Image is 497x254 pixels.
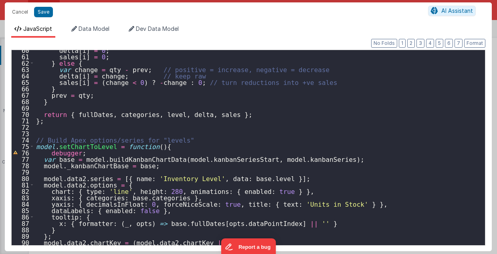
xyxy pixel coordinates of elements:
[12,105,34,111] div: 69
[445,39,453,48] button: 6
[12,188,34,194] div: 82
[12,214,34,220] div: 86
[399,39,406,48] button: 1
[12,226,34,233] div: 88
[12,98,34,105] div: 68
[12,73,34,79] div: 64
[12,47,34,53] div: 60
[407,39,415,48] button: 2
[12,60,34,66] div: 62
[12,201,34,207] div: 84
[12,124,34,130] div: 72
[12,85,34,92] div: 66
[23,25,52,32] span: JavaScript
[426,39,434,48] button: 4
[34,7,53,17] button: Save
[12,194,34,201] div: 83
[12,162,34,169] div: 78
[12,181,34,188] div: 81
[12,207,34,214] div: 85
[12,111,34,117] div: 70
[12,156,34,162] div: 77
[136,25,179,32] span: Dev Data Model
[12,66,34,73] div: 63
[12,233,34,239] div: 89
[12,143,34,149] div: 75
[371,39,397,48] button: No Folds
[464,39,485,48] button: Format
[12,53,34,60] div: 61
[436,39,443,48] button: 5
[12,137,34,143] div: 74
[12,92,34,98] div: 67
[12,149,34,156] div: 76
[12,169,34,175] div: 79
[416,39,424,48] button: 3
[441,7,473,14] span: AI Assistant
[8,6,32,18] button: Cancel
[12,79,34,85] div: 65
[428,6,476,16] button: AI Assistant
[79,25,109,32] span: Data Model
[12,175,34,181] div: 80
[12,239,34,246] div: 90
[12,220,34,226] div: 87
[455,39,463,48] button: 7
[12,117,34,124] div: 71
[12,130,34,137] div: 73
